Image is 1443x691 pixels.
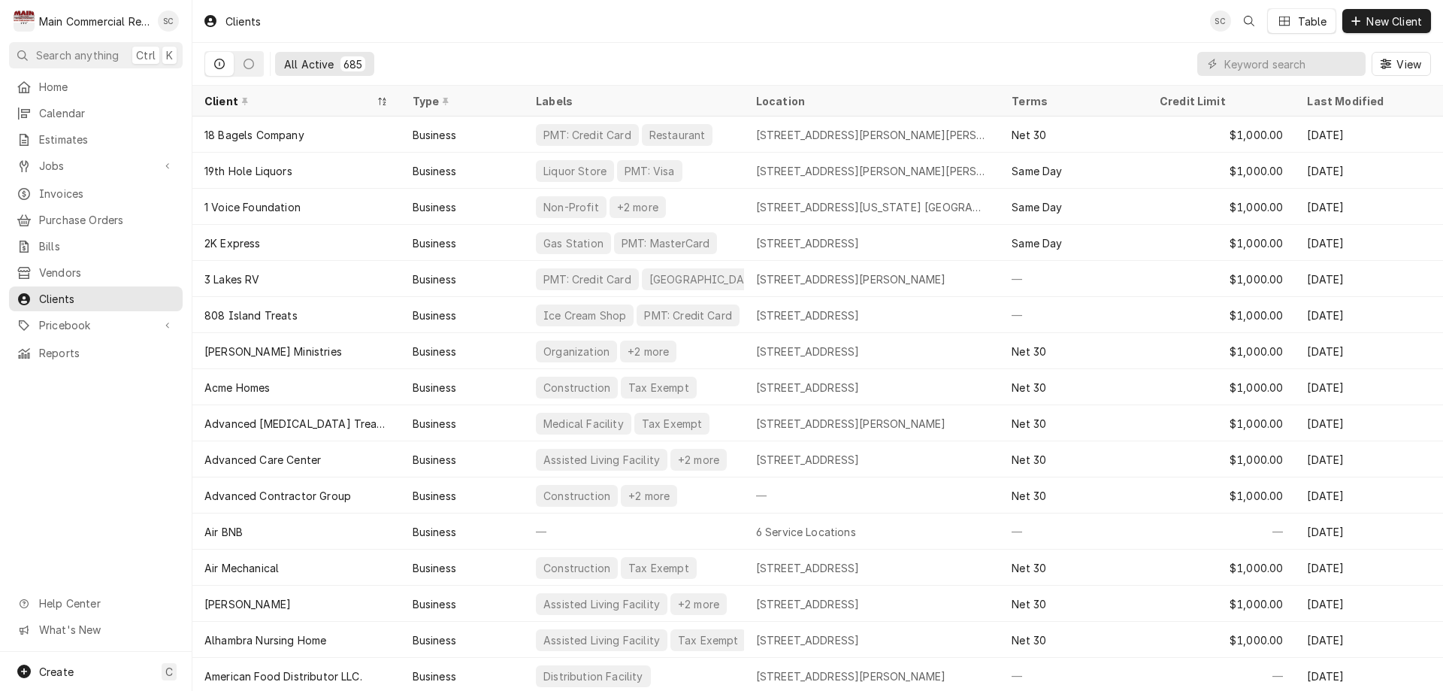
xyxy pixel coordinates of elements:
[14,11,35,32] div: M
[676,452,721,468] div: +2 more
[542,380,612,396] div: Construction
[1295,333,1443,369] div: [DATE]
[9,341,183,365] a: Reports
[1148,369,1296,405] div: $1,000.00
[626,344,670,359] div: +2 more
[204,344,342,359] div: [PERSON_NAME] Ministries
[1012,380,1046,396] div: Net 30
[1295,153,1443,189] div: [DATE]
[542,344,611,359] div: Organization
[676,596,721,612] div: +2 more
[648,127,707,143] div: Restaurant
[165,664,173,680] span: C
[542,632,661,648] div: Assisted Living Facility
[204,560,279,576] div: Air Mechanical
[1295,477,1443,514] div: [DATE]
[413,488,456,504] div: Business
[9,313,183,338] a: Go to Pricebook
[9,181,183,206] a: Invoices
[1307,93,1428,109] div: Last Modified
[39,238,175,254] span: Bills
[542,199,600,215] div: Non-Profit
[1148,189,1296,225] div: $1,000.00
[542,596,661,612] div: Assisted Living Facility
[204,668,362,684] div: American Food Distributor LLC.
[204,416,389,432] div: Advanced [MEDICAL_DATA] Treatment Centers
[39,317,153,333] span: Pricebook
[1148,153,1296,189] div: $1,000.00
[39,345,175,361] span: Reports
[1012,344,1046,359] div: Net 30
[1148,622,1296,658] div: $1,000.00
[1012,93,1133,109] div: Terms
[39,79,175,95] span: Home
[1342,9,1431,33] button: New Client
[166,47,173,63] span: K
[1295,405,1443,441] div: [DATE]
[1148,477,1296,514] div: $1,000.00
[1000,261,1148,297] div: —
[9,127,183,152] a: Estimates
[9,286,183,311] a: Clients
[1000,514,1148,550] div: —
[542,271,633,287] div: PMT: Credit Card
[14,11,35,32] div: Main Commercial Refrigeration Service's Avatar
[204,127,304,143] div: 18 Bagels Company
[9,234,183,259] a: Bills
[1295,441,1443,477] div: [DATE]
[524,514,744,550] div: —
[9,260,183,285] a: Vendors
[413,308,456,323] div: Business
[1148,441,1296,477] div: $1,000.00
[1012,632,1046,648] div: Net 30
[158,11,179,32] div: Scott Costello's Avatar
[9,101,183,126] a: Calendar
[756,632,860,648] div: [STREET_ADDRESS]
[542,488,612,504] div: Construction
[284,56,334,72] div: All Active
[1224,52,1358,76] input: Keyword search
[1160,93,1281,109] div: Credit Limit
[676,632,740,648] div: Tax Exempt
[1295,117,1443,153] div: [DATE]
[756,308,860,323] div: [STREET_ADDRESS]
[648,271,764,287] div: [GEOGRAPHIC_DATA]
[204,596,291,612] div: [PERSON_NAME]
[1012,488,1046,504] div: Net 30
[9,42,183,68] button: Search anythingCtrlK
[39,665,74,678] span: Create
[1012,452,1046,468] div: Net 30
[9,74,183,99] a: Home
[627,380,691,396] div: Tax Exempt
[542,668,644,684] div: Distribution Facility
[756,235,860,251] div: [STREET_ADDRESS]
[204,199,301,215] div: 1 Voice Foundation
[756,452,860,468] div: [STREET_ADDRESS]
[9,208,183,232] a: Purchase Orders
[1148,261,1296,297] div: $1,000.00
[39,291,175,307] span: Clients
[413,668,456,684] div: Business
[9,153,183,178] a: Go to Jobs
[413,452,456,468] div: Business
[756,524,856,540] div: 6 Service Locations
[756,344,860,359] div: [STREET_ADDRESS]
[1210,11,1231,32] div: SC
[1295,261,1443,297] div: [DATE]
[136,47,156,63] span: Ctrl
[1393,56,1424,72] span: View
[413,632,456,648] div: Business
[1012,199,1062,215] div: Same Day
[1148,333,1296,369] div: $1,000.00
[413,524,456,540] div: Business
[627,560,691,576] div: Tax Exempt
[413,560,456,576] div: Business
[542,416,625,432] div: Medical Facility
[413,163,456,179] div: Business
[1148,117,1296,153] div: $1,000.00
[542,560,612,576] div: Construction
[204,488,351,504] div: Advanced Contractor Group
[744,477,1000,514] div: —
[1148,586,1296,622] div: $1,000.00
[640,416,704,432] div: Tax Exempt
